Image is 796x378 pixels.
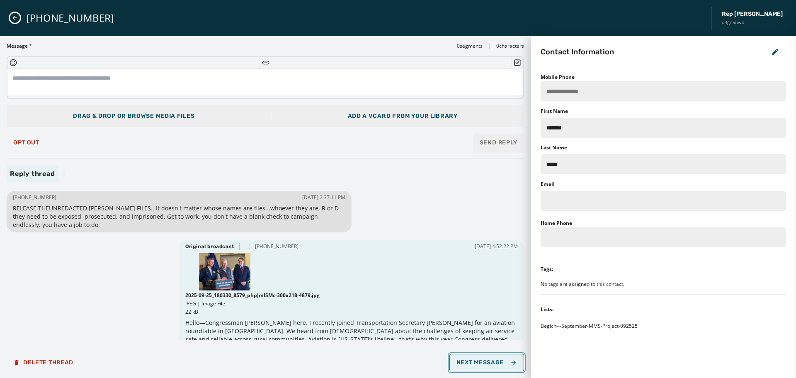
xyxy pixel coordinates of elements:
div: Add a vCard from your library [348,112,458,120]
span: Next Message [456,359,517,366]
span: q4gnauwx [722,19,783,26]
button: Insert Survey [513,59,522,67]
span: Rep [PERSON_NAME] [722,10,783,18]
button: Send Reply [473,134,524,152]
p: 2025-09-25_180330_8579_phpJmlSMc-300x218-4879.jpg [185,292,518,299]
span: Original broadcast [185,243,234,250]
button: Insert Short Link [262,59,270,67]
p: 22 kB [185,309,518,315]
span: 0 segments [457,43,483,49]
span: RELEASE THEUNREDACTED [PERSON_NAME] FILES...It doesn't matter whose names are files...whoever the... [13,204,345,229]
span: Drag & Drop or browse media files [73,112,194,119]
button: Next Message [449,354,524,371]
div: Lists: [541,306,553,313]
p: JPEG | Image File [185,300,518,307]
span: [PHONE_NUMBER] [255,243,298,250]
div: No tags are assigned to this contact. [541,281,786,288]
h2: Contact Information [541,46,614,58]
span: 0 characters [496,43,524,49]
img: Thumbnail [199,253,250,290]
label: Home Phone [541,219,572,227]
span: Begich---September-MMS-Project-092525 [541,323,638,329]
span: Send Reply [480,139,517,147]
span: [DATE] 2:37:11 PM [302,194,345,201]
span: [DATE] 4:52:22 PM [475,243,518,250]
label: Last Name [541,144,567,151]
span: Hello—Congressman [PERSON_NAME] here. I recently joined Transportation Secretary [PERSON_NAME] fo... [185,319,518,368]
div: Tags: [541,266,553,273]
label: Email [541,181,555,188]
label: First Name [541,108,568,115]
label: Mobile Phone [541,73,575,80]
